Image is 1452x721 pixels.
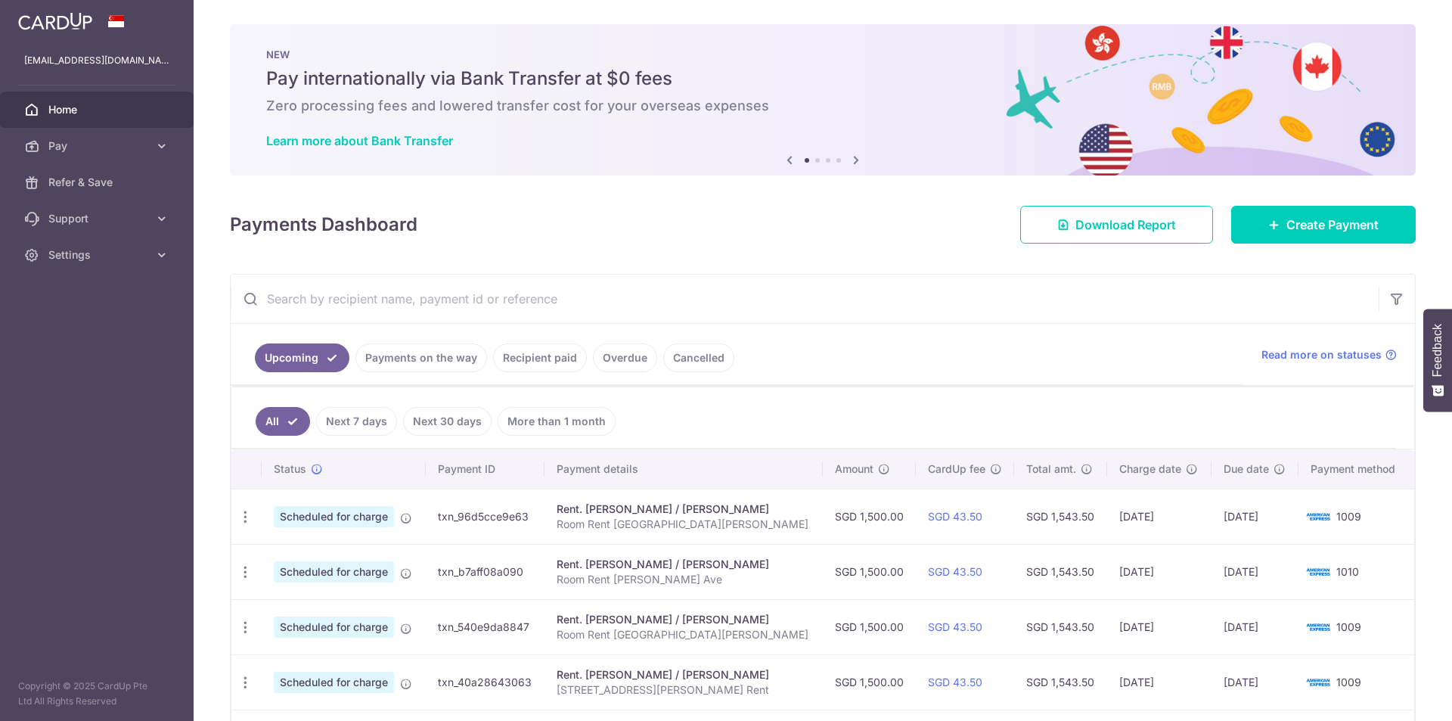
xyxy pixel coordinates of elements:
[231,275,1379,323] input: Search by recipient name, payment id or reference
[544,449,823,489] th: Payment details
[823,599,916,654] td: SGD 1,500.00
[1014,489,1107,544] td: SGD 1,543.50
[1212,544,1298,599] td: [DATE]
[1119,462,1181,477] span: Charge date
[1107,599,1211,654] td: [DATE]
[255,343,349,372] a: Upcoming
[355,343,487,372] a: Payments on the way
[1014,544,1107,599] td: SGD 1,543.50
[48,102,148,117] span: Home
[928,620,982,633] a: SGD 43.50
[426,544,544,599] td: txn_b7aff08a090
[1336,565,1359,578] span: 1010
[1303,508,1333,526] img: Bank Card
[1303,563,1333,581] img: Bank Card
[266,67,1379,91] h5: Pay internationally via Bank Transfer at $0 fees
[274,561,394,583] span: Scheduled for charge
[663,343,734,372] a: Cancelled
[1107,489,1211,544] td: [DATE]
[557,667,811,682] div: Rent. [PERSON_NAME] / [PERSON_NAME]
[557,572,811,587] p: Room Rent [PERSON_NAME] Ave
[1075,216,1176,234] span: Download Report
[48,211,148,226] span: Support
[835,462,873,477] span: Amount
[1224,462,1269,477] span: Due date
[1286,216,1379,234] span: Create Payment
[557,612,811,627] div: Rent. [PERSON_NAME] / [PERSON_NAME]
[928,676,982,688] a: SGD 43.50
[557,502,811,517] div: Rent. [PERSON_NAME] / [PERSON_NAME]
[18,12,92,30] img: CardUp
[266,133,453,148] a: Learn more about Bank Transfer
[266,97,1379,115] h6: Zero processing fees and lowered transfer cost for your overseas expenses
[403,407,492,436] a: Next 30 days
[1026,462,1076,477] span: Total amt.
[256,407,310,436] a: All
[493,343,587,372] a: Recipient paid
[557,557,811,572] div: Rent. [PERSON_NAME] / [PERSON_NAME]
[1298,449,1414,489] th: Payment method
[1336,620,1361,633] span: 1009
[1107,544,1211,599] td: [DATE]
[1014,654,1107,710] td: SGD 1,543.50
[1107,654,1211,710] td: [DATE]
[48,138,148,154] span: Pay
[557,682,811,698] p: [STREET_ADDRESS][PERSON_NAME] Rent
[274,672,394,693] span: Scheduled for charge
[498,407,616,436] a: More than 1 month
[274,506,394,527] span: Scheduled for charge
[593,343,657,372] a: Overdue
[1014,599,1107,654] td: SGD 1,543.50
[928,510,982,523] a: SGD 43.50
[266,48,1379,61] p: NEW
[823,544,916,599] td: SGD 1,500.00
[426,599,544,654] td: txn_540e9da8847
[1336,676,1361,688] span: 1009
[928,462,985,477] span: CardUp fee
[1336,510,1361,523] span: 1009
[1303,618,1333,636] img: Bank Card
[823,654,916,710] td: SGD 1,500.00
[1212,599,1298,654] td: [DATE]
[316,407,397,436] a: Next 7 days
[1212,489,1298,544] td: [DATE]
[230,211,417,238] h4: Payments Dashboard
[48,175,148,190] span: Refer & Save
[426,489,544,544] td: txn_96d5cce9e63
[1423,309,1452,412] button: Feedback - Show survey
[1212,654,1298,710] td: [DATE]
[274,462,306,477] span: Status
[274,617,394,638] span: Scheduled for charge
[230,24,1416,176] img: Bank transfer banner
[1431,324,1444,377] span: Feedback
[1261,347,1382,362] span: Read more on statuses
[426,654,544,710] td: txn_40a28643063
[1231,206,1416,244] a: Create Payment
[1020,206,1213,244] a: Download Report
[557,517,811,532] p: Room Rent [GEOGRAPHIC_DATA][PERSON_NAME]
[426,449,544,489] th: Payment ID
[823,489,916,544] td: SGD 1,500.00
[557,627,811,642] p: Room Rent [GEOGRAPHIC_DATA][PERSON_NAME]
[24,53,169,68] p: [EMAIL_ADDRESS][DOMAIN_NAME]
[48,247,148,263] span: Settings
[1261,347,1397,362] a: Read more on statuses
[928,565,982,578] a: SGD 43.50
[1303,673,1333,691] img: Bank Card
